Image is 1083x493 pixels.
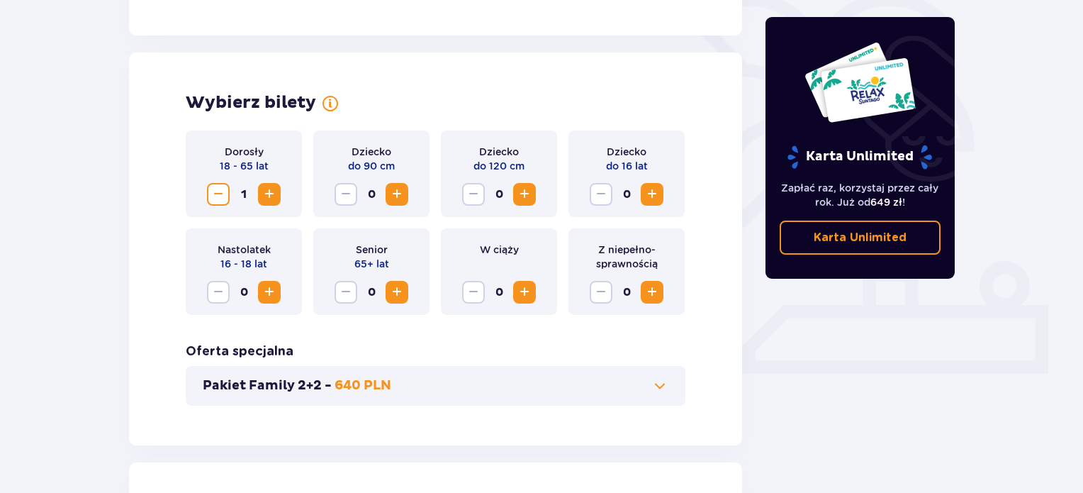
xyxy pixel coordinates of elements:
p: 65+ lat [354,257,389,271]
h2: Wybierz bilety [186,92,316,113]
button: Zwiększ [386,281,408,304]
span: 0 [232,281,255,304]
p: Zapłać raz, korzystaj przez cały rok. Już od ! [780,181,941,209]
button: Zmniejsz [462,183,485,206]
p: Pakiet Family 2+2 - [203,377,332,394]
p: do 16 lat [606,159,648,173]
p: 18 - 65 lat [220,159,269,173]
span: 649 zł [870,196,902,208]
p: 640 PLN [335,377,391,394]
p: Dziecko [607,145,646,159]
button: Zwiększ [258,183,281,206]
p: Dziecko [479,145,519,159]
span: 0 [488,183,510,206]
p: 16 - 18 lat [220,257,267,271]
button: Zmniejsz [590,183,612,206]
button: Zwiększ [641,281,663,304]
p: Nastolatek [218,243,271,257]
button: Zwiększ [513,281,536,304]
a: Karta Unlimited [780,221,941,255]
p: do 90 cm [348,159,395,173]
button: Zwiększ [386,183,408,206]
button: Zwiększ [513,183,536,206]
button: Zwiększ [258,281,281,304]
span: 0 [615,281,638,304]
img: Dwie karty całoroczne do Suntago z napisem 'UNLIMITED RELAX', na białym tle z tropikalnymi liśćmi... [804,41,916,123]
p: Karta Unlimited [786,145,933,170]
button: Zmniejsz [335,183,357,206]
button: Zmniejsz [590,281,612,304]
p: Z niepełno­sprawnością [580,243,673,271]
p: W ciąży [480,243,519,257]
button: Zwiększ [641,183,663,206]
p: Dziecko [352,145,391,159]
button: Zmniejsz [207,183,230,206]
p: Senior [356,243,388,257]
span: 1 [232,183,255,206]
button: Zmniejsz [462,281,485,304]
span: 0 [615,183,638,206]
button: Pakiet Family 2+2 -640 PLN [203,377,668,394]
span: 0 [360,281,383,304]
h3: Oferta specjalna [186,343,293,360]
p: Karta Unlimited [814,230,907,245]
p: Dorosły [225,145,264,159]
span: 0 [360,183,383,206]
button: Zmniejsz [207,281,230,304]
p: do 120 cm [473,159,524,173]
span: 0 [488,281,510,304]
button: Zmniejsz [335,281,357,304]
